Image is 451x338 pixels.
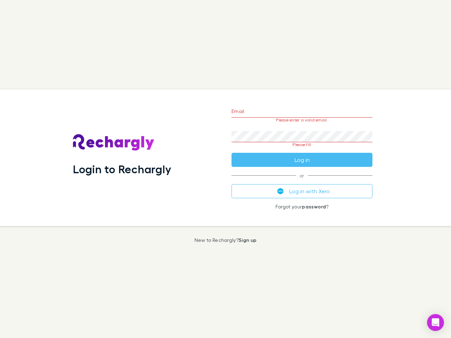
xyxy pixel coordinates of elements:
button: Log in [231,153,372,167]
p: Forgot your ? [231,204,372,209]
h1: Login to Rechargly [73,162,171,176]
a: password [302,204,326,209]
p: Please enter a valid email. [231,118,372,123]
div: Open Intercom Messenger [427,314,444,331]
img: Xero's logo [277,188,284,194]
button: Log in with Xero [231,184,372,198]
p: New to Rechargly? [194,237,257,243]
span: or [231,175,372,176]
a: Sign up [239,237,257,243]
p: Please fill [231,142,372,147]
img: Rechargly's Logo [73,134,155,151]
